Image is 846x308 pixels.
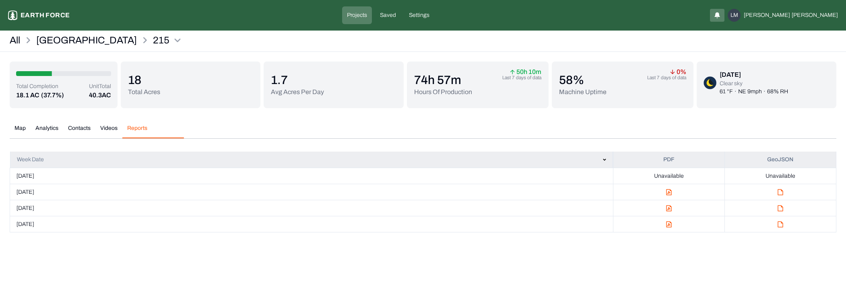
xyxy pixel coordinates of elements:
p: 61 °F [720,88,733,96]
p: Saved [380,11,396,19]
p: Unit Total [89,82,111,90]
div: LM [728,9,741,22]
button: Map [10,124,31,138]
p: Projects [347,11,367,19]
td: Unavailable [613,168,724,184]
td: [DATE] [10,168,613,184]
img: PDF [666,221,672,228]
img: arrow [670,70,675,74]
p: 58 % [559,73,607,87]
p: 18 [128,73,160,87]
p: NE 9mph [738,88,762,96]
p: · [735,88,737,96]
img: svg%3e [603,158,606,161]
img: earthforce-logo-white-uG4MPadI.svg [8,10,17,20]
a: All [10,34,20,47]
img: geojson [778,221,783,228]
img: PDF [666,205,672,211]
button: Reports [122,124,152,138]
p: 40.3 AC [89,90,111,100]
td: Unavailable [724,168,836,184]
p: Total Completion [16,82,64,90]
p: 0 % [670,70,686,74]
p: 74h 57m [414,73,472,87]
p: Settings [409,11,429,19]
td: [DATE] [10,216,613,232]
a: Saved [375,6,401,24]
img: geojson [778,205,783,211]
p: 1.7 [271,73,324,87]
img: arrow [510,70,515,74]
td: [DATE] [10,184,613,200]
p: Last 7 days of data [647,74,686,81]
a: Settings [404,6,434,24]
p: 68% RH [767,88,788,96]
img: PDF [666,189,672,195]
img: geojson [778,189,783,195]
img: clear-sky-night-D7zLJEpc.png [704,76,716,89]
p: Clear sky [720,80,788,88]
td: [DATE] [10,200,613,216]
button: Videos [95,124,122,138]
button: LM[PERSON_NAME][PERSON_NAME] [728,9,838,22]
p: Last 7 days of data [502,74,541,81]
p: Machine Uptime [559,87,607,97]
p: 18.1 AC [16,90,39,100]
th: GeoJSON [724,152,836,168]
p: [GEOGRAPHIC_DATA] [36,34,137,47]
button: Analytics [31,124,63,138]
p: 50h 10m [510,70,541,74]
button: 18.1 AC(37.7%) [16,90,64,100]
a: Projects [342,6,372,24]
p: Avg Acres Per Day [271,87,324,97]
p: Week Date [17,156,44,164]
p: (37.7%) [41,90,64,100]
p: · [763,88,766,96]
p: Total Acres [128,87,160,97]
th: PDF [613,152,724,168]
p: 215 [153,34,169,47]
span: [PERSON_NAME] [744,11,790,19]
span: [PERSON_NAME] [792,11,838,19]
div: [DATE] [720,70,788,80]
button: Contacts [63,124,95,138]
p: Hours Of Production [414,87,472,97]
p: Earth force [21,10,70,20]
